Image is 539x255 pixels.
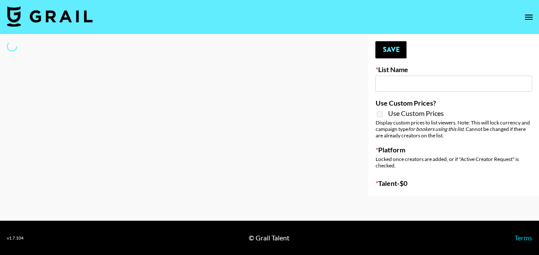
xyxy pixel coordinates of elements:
button: Save [375,41,407,58]
div: Display custom prices to list viewers. Note: This will lock currency and campaign type . Cannot b... [375,119,532,139]
div: © Grail Talent [249,234,289,242]
em: for bookers using this list [408,126,463,132]
label: List Name [375,65,532,74]
label: Platform [375,146,532,154]
label: Use Custom Prices? [375,99,532,107]
label: Talent - $ 0 [375,179,532,188]
img: Grail Talent [7,6,93,27]
span: Use Custom Prices [388,109,443,118]
div: Locked once creators are added, or if "Active Creator Request" is checked. [375,156,532,169]
button: open drawer [520,9,537,26]
a: Terms [515,234,532,242]
div: v 1.7.104 [7,235,24,241]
